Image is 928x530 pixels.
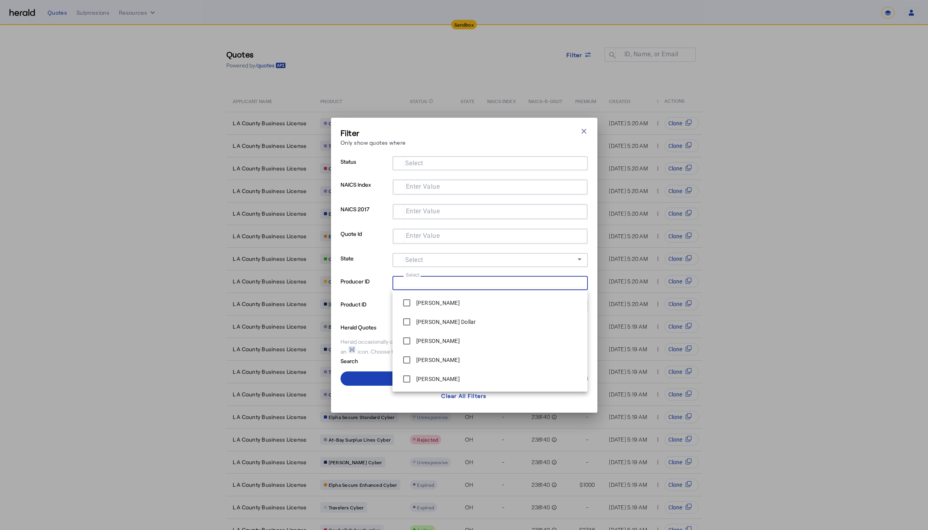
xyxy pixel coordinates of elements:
p: Herald Quotes [341,322,402,331]
p: State [341,253,389,276]
mat-chip-grid: Selection [399,158,582,167]
button: Apply Filters [341,371,588,386]
p: Status [341,156,389,179]
mat-chip-grid: Selection [400,182,581,191]
label: [PERSON_NAME] [415,356,460,364]
p: NAICS Index [341,179,389,204]
p: NAICS 2017 [341,204,389,228]
label: [PERSON_NAME] [415,337,460,345]
p: Search [341,356,402,365]
div: Clear All Filters [441,392,486,400]
mat-label: Enter Value [406,207,440,214]
mat-chip-grid: Selection [400,206,581,216]
p: Product ID [341,299,389,322]
mat-chip-grid: Selection [400,231,581,240]
mat-label: Select [405,256,423,263]
button: Clear All Filters [341,389,588,403]
label: [PERSON_NAME] [415,299,460,307]
div: Herald occasionally creates quotes on your behalf for testing purposes, which will be shown with ... [341,338,588,356]
mat-label: Enter Value [406,232,440,239]
mat-chip-grid: Selection [399,277,582,287]
mat-label: Enter Value [406,182,440,190]
p: Only show quotes where [341,138,406,147]
mat-label: Select [406,272,420,277]
mat-label: Select [405,159,423,166]
label: [PERSON_NAME] [415,375,460,383]
p: Producer ID [341,276,389,299]
label: [PERSON_NAME] Dollar [415,318,476,326]
p: Quote Id [341,228,389,253]
h3: Filter [341,127,406,138]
